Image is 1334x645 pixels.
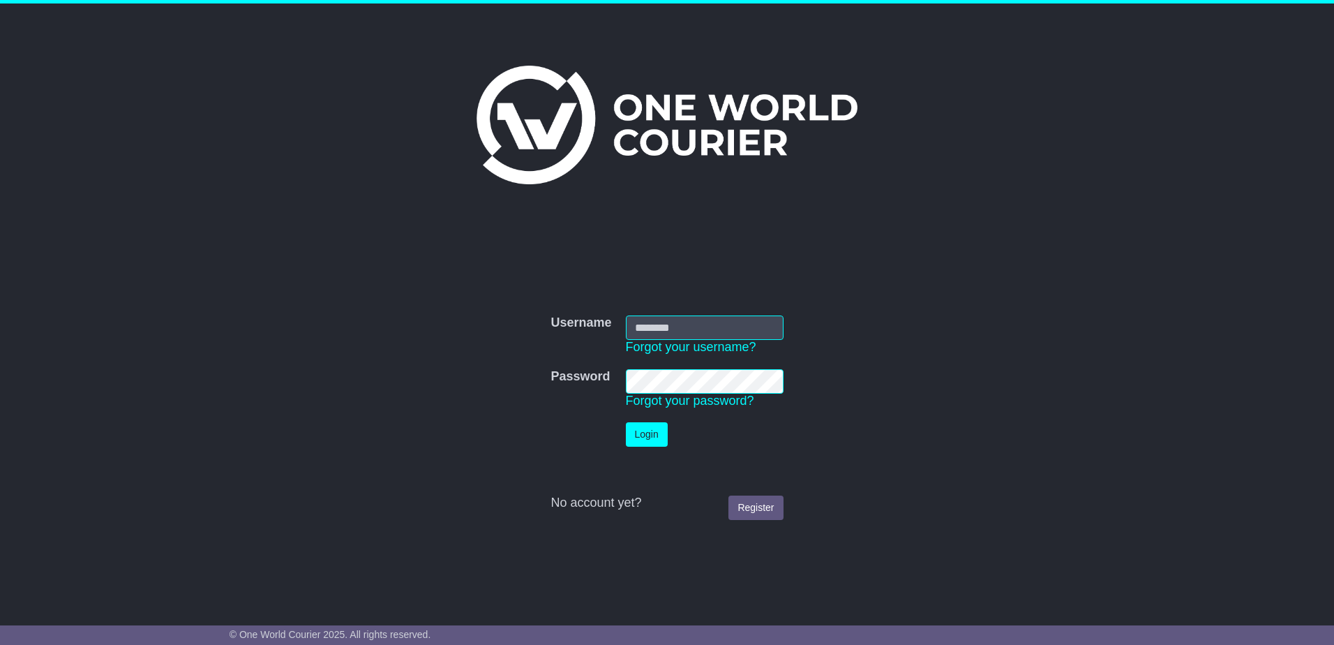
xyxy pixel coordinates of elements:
a: Register [728,496,783,520]
div: No account yet? [550,496,783,511]
span: © One World Courier 2025. All rights reserved. [230,629,431,640]
label: Username [550,316,611,331]
label: Password [550,369,610,385]
a: Forgot your username? [626,340,756,354]
a: Forgot your password? [626,394,754,408]
img: One World [477,66,857,184]
button: Login [626,422,668,447]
